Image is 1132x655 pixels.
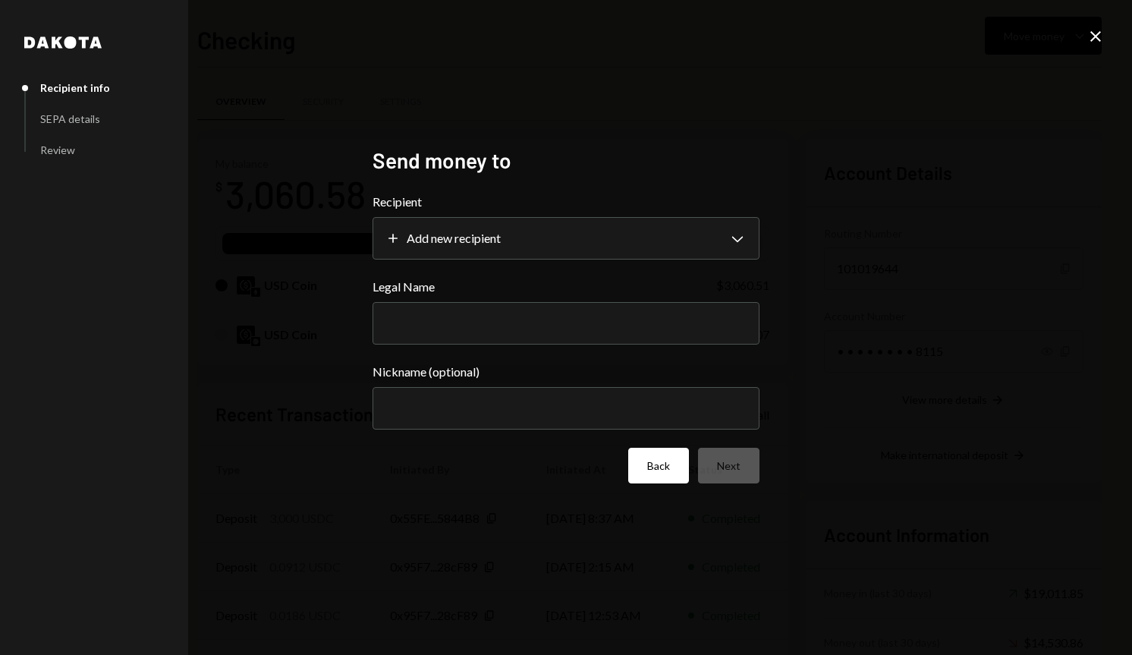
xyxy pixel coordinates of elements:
[373,217,759,260] button: Recipient
[373,278,759,296] label: Legal Name
[373,146,759,175] h2: Send money to
[373,193,759,211] label: Recipient
[628,448,689,483] button: Back
[373,363,759,381] label: Nickname (optional)
[40,81,110,94] div: Recipient info
[40,112,100,125] div: SEPA details
[40,143,75,156] div: Review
